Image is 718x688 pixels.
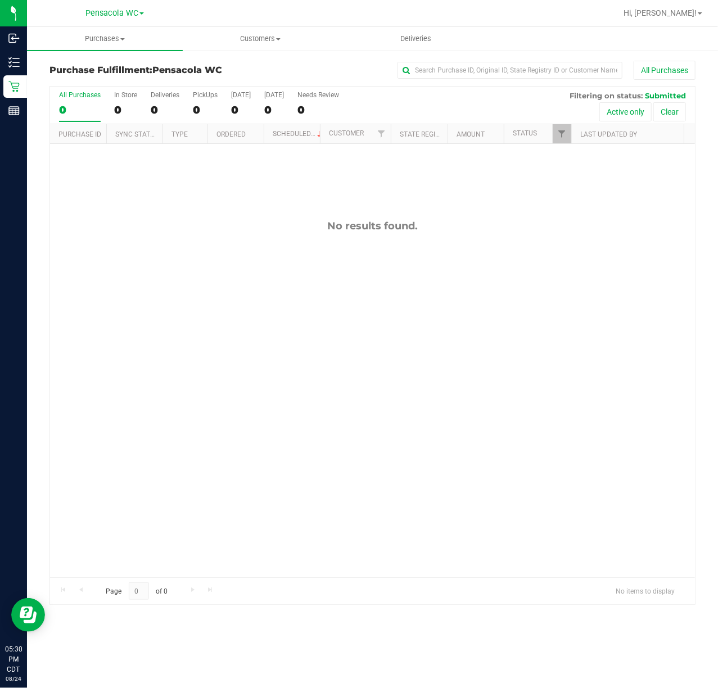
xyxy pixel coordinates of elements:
[5,675,22,683] p: 08/24
[216,130,246,138] a: Ordered
[372,124,391,143] a: Filter
[329,129,364,137] a: Customer
[193,103,218,116] div: 0
[624,8,697,17] span: Hi, [PERSON_NAME]!
[5,644,22,675] p: 05:30 PM CDT
[115,130,159,138] a: Sync Status
[85,8,138,18] span: Pensacola WC
[27,27,183,51] a: Purchases
[273,130,324,138] a: Scheduled
[114,91,137,99] div: In Store
[171,130,188,138] a: Type
[385,34,446,44] span: Deliveries
[151,103,179,116] div: 0
[59,91,101,99] div: All Purchases
[183,27,338,51] a: Customers
[183,34,338,44] span: Customers
[645,91,686,100] span: Submitted
[231,103,251,116] div: 0
[151,91,179,99] div: Deliveries
[297,91,339,99] div: Needs Review
[580,130,637,138] a: Last Updated By
[50,220,695,232] div: No results found.
[570,91,643,100] span: Filtering on status:
[27,34,183,44] span: Purchases
[8,105,20,116] inline-svg: Reports
[114,103,137,116] div: 0
[264,91,284,99] div: [DATE]
[457,130,485,138] a: Amount
[607,582,684,599] span: No items to display
[11,598,45,632] iframe: Resource center
[400,130,459,138] a: State Registry ID
[49,65,265,75] h3: Purchase Fulfillment:
[264,103,284,116] div: 0
[398,62,622,79] input: Search Purchase ID, Original ID, State Registry ID or Customer Name...
[59,103,101,116] div: 0
[152,65,222,75] span: Pensacola WC
[8,33,20,44] inline-svg: Inbound
[8,57,20,68] inline-svg: Inventory
[58,130,101,138] a: Purchase ID
[8,81,20,92] inline-svg: Retail
[599,102,652,121] button: Active only
[338,27,494,51] a: Deliveries
[193,91,218,99] div: PickUps
[653,102,686,121] button: Clear
[513,129,537,137] a: Status
[96,582,177,600] span: Page of 0
[553,124,571,143] a: Filter
[634,61,696,80] button: All Purchases
[231,91,251,99] div: [DATE]
[297,103,339,116] div: 0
